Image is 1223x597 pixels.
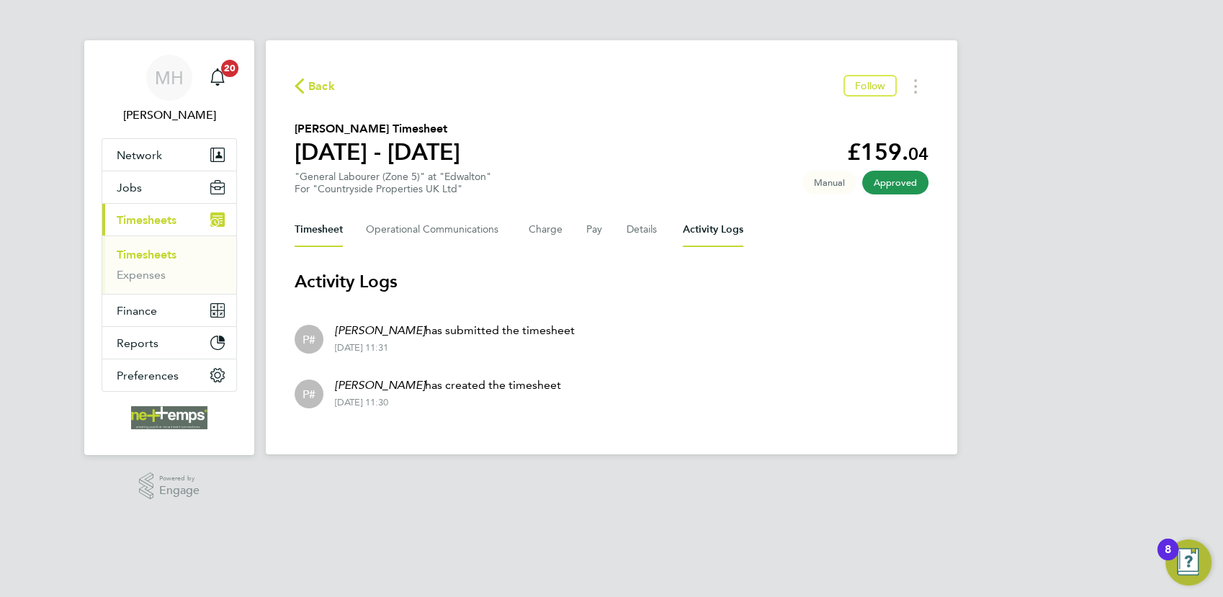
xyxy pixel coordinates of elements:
[102,139,236,171] button: Network
[295,171,491,195] div: "General Labourer (Zone 5)" at "Edwalton"
[902,75,928,97] button: Timesheets Menu
[529,212,563,247] button: Charge
[295,270,928,293] h3: Activity Logs
[84,40,254,455] nav: Main navigation
[862,171,928,194] span: This timesheet has been approved.
[102,107,237,124] span: Michael Hallam
[843,75,897,96] button: Follow
[627,212,660,247] button: Details
[303,386,315,402] span: P#
[102,55,237,124] a: MH[PERSON_NAME]
[295,77,335,95] button: Back
[908,143,928,164] span: 04
[117,304,157,318] span: Finance
[139,472,200,500] a: Powered byEngage
[117,148,162,162] span: Network
[117,369,179,382] span: Preferences
[221,60,238,77] span: 20
[117,268,166,282] a: Expenses
[102,171,236,203] button: Jobs
[102,327,236,359] button: Reports
[335,322,575,339] p: has submitted the timesheet
[303,331,315,347] span: P#
[102,204,236,235] button: Timesheets
[159,472,200,485] span: Powered by
[855,79,885,92] span: Follow
[335,323,425,337] em: [PERSON_NAME]
[102,406,237,429] a: Go to home page
[295,138,460,166] h1: [DATE] - [DATE]
[1165,549,1171,568] div: 8
[295,212,343,247] button: Timesheet
[295,120,460,138] h2: [PERSON_NAME] Timesheet
[102,235,236,294] div: Timesheets
[586,212,604,247] button: Pay
[335,397,561,408] div: [DATE] 11:30
[117,336,158,350] span: Reports
[159,485,200,497] span: Engage
[802,171,856,194] span: This timesheet was manually created.
[308,78,335,95] span: Back
[295,380,323,408] div: Person #453759
[683,212,743,247] button: Activity Logs
[335,342,575,354] div: [DATE] 11:31
[295,325,323,354] div: Person #453759
[102,295,236,326] button: Finance
[117,248,176,261] a: Timesheets
[366,212,506,247] button: Operational Communications
[335,377,561,394] p: has created the timesheet
[847,138,928,166] app-decimal: £159.
[1165,539,1211,585] button: Open Resource Center, 8 new notifications
[117,213,176,227] span: Timesheets
[155,68,184,87] span: MH
[203,55,232,101] a: 20
[117,181,142,194] span: Jobs
[295,183,491,195] div: For "Countryside Properties UK Ltd"
[102,359,236,391] button: Preferences
[335,378,425,392] em: [PERSON_NAME]
[131,406,207,429] img: net-temps-logo-retina.png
